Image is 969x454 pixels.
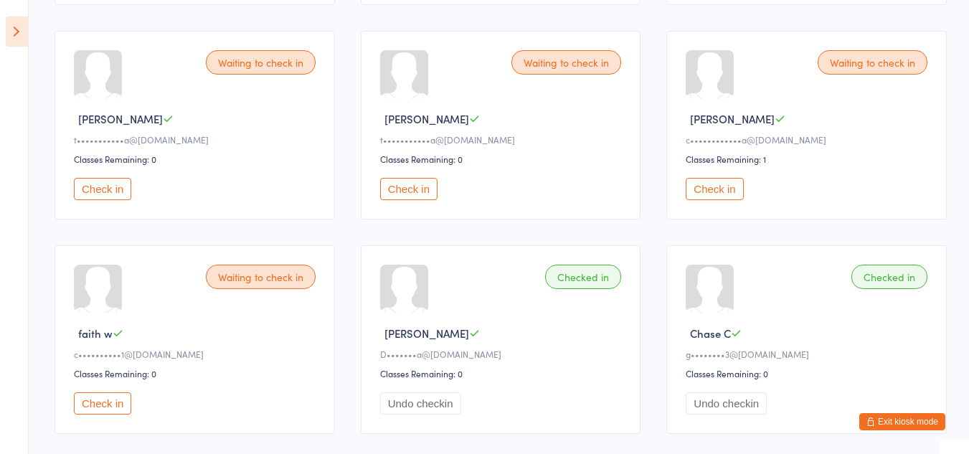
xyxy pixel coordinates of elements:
div: t•••••••••••a@[DOMAIN_NAME] [74,133,320,146]
div: Waiting to check in [511,50,621,75]
span: Chase C [690,326,731,341]
button: Check in [74,178,131,200]
button: Check in [380,178,438,200]
button: Check in [74,392,131,415]
div: D•••••••a@[DOMAIN_NAME] [380,348,626,360]
div: Classes Remaining: 0 [686,367,932,379]
div: c••••••••••1@[DOMAIN_NAME] [74,348,320,360]
div: Checked in [851,265,927,289]
div: Classes Remaining: 1 [686,153,932,165]
div: Classes Remaining: 0 [74,367,320,379]
span: [PERSON_NAME] [384,111,469,126]
div: Waiting to check in [206,265,316,289]
div: Classes Remaining: 0 [380,153,626,165]
span: [PERSON_NAME] [384,326,469,341]
button: Undo checkin [380,392,461,415]
span: [PERSON_NAME] [690,111,775,126]
span: [PERSON_NAME] [78,111,163,126]
button: Undo checkin [686,392,767,415]
div: g••••••••3@[DOMAIN_NAME] [686,348,932,360]
div: c••••••••••••a@[DOMAIN_NAME] [686,133,932,146]
div: Checked in [545,265,621,289]
div: Classes Remaining: 0 [74,153,320,165]
button: Exit kiosk mode [859,413,945,430]
button: Check in [686,178,743,200]
div: Waiting to check in [818,50,927,75]
div: Classes Remaining: 0 [380,367,626,379]
div: t•••••••••••a@[DOMAIN_NAME] [380,133,626,146]
div: Waiting to check in [206,50,316,75]
span: faith w [78,326,113,341]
